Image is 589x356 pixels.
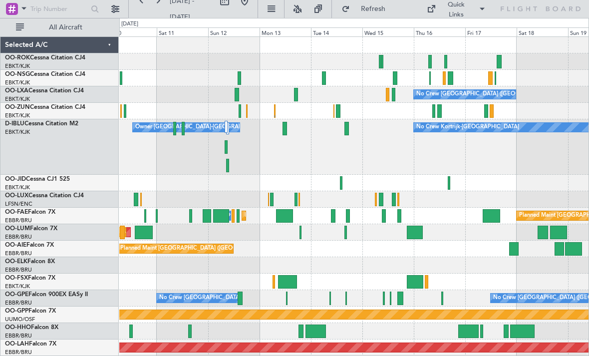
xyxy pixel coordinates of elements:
span: Refresh [352,5,394,12]
span: OO-HHO [5,325,31,331]
a: EBBR/BRU [5,332,32,340]
a: EBKT/KJK [5,79,30,86]
a: OO-FAEFalcon 7X [5,209,55,215]
a: EBKT/KJK [5,184,30,191]
span: OO-ROK [5,55,30,61]
a: EBKT/KJK [5,128,30,136]
span: All Aircraft [26,24,105,31]
div: Wed 15 [362,27,414,36]
a: EBBR/BRU [5,299,32,307]
a: EBBR/BRU [5,233,32,241]
a: OO-HHOFalcon 8X [5,325,58,331]
a: OO-GPPFalcon 7X [5,308,56,314]
div: Sat 18 [517,27,568,36]
a: OO-AIEFalcon 7X [5,242,54,248]
input: Trip Number [30,1,88,16]
span: OO-NSG [5,71,30,77]
a: OO-LUXCessna Citation CJ4 [5,193,84,199]
a: OO-ELKFalcon 8X [5,259,55,265]
span: OO-GPP [5,308,28,314]
a: EBBR/BRU [5,349,32,356]
div: Tue 14 [311,27,362,36]
a: OO-FSXFalcon 7X [5,275,55,281]
div: Sun 12 [208,27,260,36]
span: OO-JID [5,176,26,182]
div: Thu 16 [414,27,465,36]
a: OO-ROKCessna Citation CJ4 [5,55,85,61]
div: No Crew [GEOGRAPHIC_DATA] ([GEOGRAPHIC_DATA] National) [159,291,326,306]
a: OO-LUMFalcon 7X [5,226,57,232]
a: OO-LXACessna Citation CJ4 [5,88,84,94]
a: LFSN/ENC [5,200,32,208]
a: OO-LAHFalcon 7X [5,341,56,347]
span: OO-LUM [5,226,30,232]
span: OO-ZUN [5,104,30,110]
a: EBKT/KJK [5,112,30,119]
a: D-IBLUCessna Citation M2 [5,121,78,127]
div: [DATE] [121,20,138,28]
div: Mon 13 [260,27,311,36]
span: D-IBLU [5,121,24,127]
span: OO-ELK [5,259,27,265]
div: Planned Maint [GEOGRAPHIC_DATA] ([GEOGRAPHIC_DATA]) [120,241,278,256]
div: No Crew Kortrijk-[GEOGRAPHIC_DATA] [416,120,519,135]
a: EBBR/BRU [5,217,32,224]
a: EBBR/BRU [5,250,32,257]
a: EBBR/BRU [5,266,32,274]
span: OO-GPE [5,292,28,298]
a: OO-GPEFalcon 900EX EASy II [5,292,88,298]
a: UUMO/OSF [5,316,35,323]
button: All Aircraft [11,19,108,35]
span: OO-FSX [5,275,28,281]
div: Sat 11 [157,27,208,36]
div: Planned Maint Melsbroek Air Base [245,208,332,223]
a: EBKT/KJK [5,283,30,290]
button: Quick Links [422,1,491,17]
a: EBKT/KJK [5,95,30,103]
span: OO-AIE [5,242,26,248]
a: OO-JIDCessna CJ1 525 [5,176,70,182]
a: OO-ZUNCessna Citation CJ4 [5,104,85,110]
a: OO-NSGCessna Citation CJ4 [5,71,85,77]
div: Owner [GEOGRAPHIC_DATA]-[GEOGRAPHIC_DATA] [135,120,270,135]
div: No Crew [GEOGRAPHIC_DATA] ([GEOGRAPHIC_DATA] National) [416,87,584,102]
span: OO-LAH [5,341,29,347]
span: OO-FAE [5,209,28,215]
div: Fri 10 [105,27,157,36]
span: OO-LXA [5,88,28,94]
div: Fri 17 [465,27,517,36]
span: OO-LUX [5,193,28,199]
button: Refresh [337,1,397,17]
a: EBKT/KJK [5,62,30,70]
